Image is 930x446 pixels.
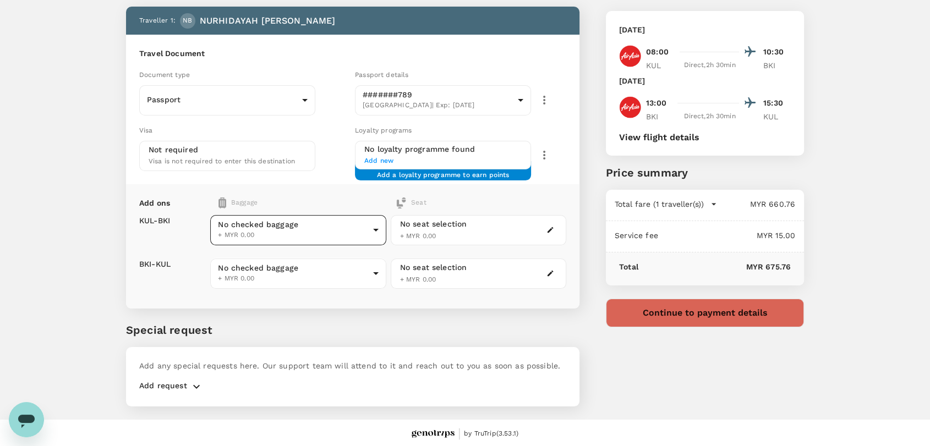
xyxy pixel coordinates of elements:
p: 08:00 [646,46,669,58]
img: baggage-icon [396,197,407,208]
div: No checked baggage+ MYR 0.00 [210,258,386,289]
span: + MYR 0.00 [400,276,436,283]
span: Visa is not required to enter this destination [149,157,295,165]
div: No checked baggage+ MYR 0.00 [210,214,386,245]
button: Continue to payment details [606,299,804,327]
span: + MYR 0.00 [218,273,368,284]
div: #######789[GEOGRAPHIC_DATA]| Exp: [DATE] [355,82,531,119]
div: Baggage [218,197,347,208]
span: + MYR 0.00 [218,230,368,241]
span: Passport details [355,71,408,79]
p: BKI [763,60,791,71]
p: Add any special requests here. Our support team will attend to it and reach out to you as soon as... [139,360,566,371]
p: 13:00 [646,97,666,109]
span: + MYR 0.00 [400,232,436,240]
p: Add request [139,380,187,393]
p: Traveller 1 : [139,15,176,26]
span: Loyalty programs [355,126,412,134]
img: AK [619,45,641,67]
p: Add ons [139,197,170,208]
p: [DATE] [619,24,645,35]
span: Add new [364,156,522,167]
p: KUL [646,60,674,71]
div: No seat selection [400,262,467,273]
p: #######789 [363,89,513,100]
span: No checked baggage [218,219,368,230]
span: [GEOGRAPHIC_DATA] | Exp: [DATE] [363,100,513,111]
iframe: Button to launch messaging window [9,402,44,437]
p: MYR 660.76 [717,199,795,210]
span: NB [183,15,192,26]
p: BKI [646,111,674,122]
p: Total fare (1 traveller(s)) [615,199,704,210]
p: MYR 15.00 [658,230,795,241]
img: baggage-icon [218,197,226,208]
div: Direct , 2h 30min [680,111,739,122]
p: KUL - BKI [139,215,170,226]
span: No checked baggage [218,262,368,273]
p: 15:30 [763,97,791,109]
span: Visa [139,126,153,134]
div: No seat selection [400,218,467,230]
p: BKI - KUL [139,258,171,269]
span: Add a loyalty programme to earn points [377,170,510,172]
p: KUL [763,111,791,122]
div: Seat [396,197,426,208]
button: View flight details [619,133,699,142]
p: Price summary [606,164,804,181]
span: Document type [139,71,190,79]
h6: Travel Document [139,48,566,60]
button: Total fare (1 traveller(s)) [615,199,717,210]
p: Passport [147,94,298,105]
p: 10:30 [763,46,791,58]
p: NURHIDAYAH [PERSON_NAME] [200,14,336,27]
img: Genotrips - ALL [412,430,455,438]
p: Service fee [615,230,658,241]
img: AK [619,96,641,118]
p: Not required [149,144,198,155]
p: Total [619,261,638,272]
p: MYR 675.76 [638,261,791,272]
p: Special request [126,322,579,338]
p: [DATE] [619,75,645,86]
h6: No loyalty programme found [364,144,522,156]
div: Direct , 2h 30min [680,60,739,71]
span: by TruTrip ( 3.53.1 ) [464,428,518,439]
div: Passport [139,86,315,114]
